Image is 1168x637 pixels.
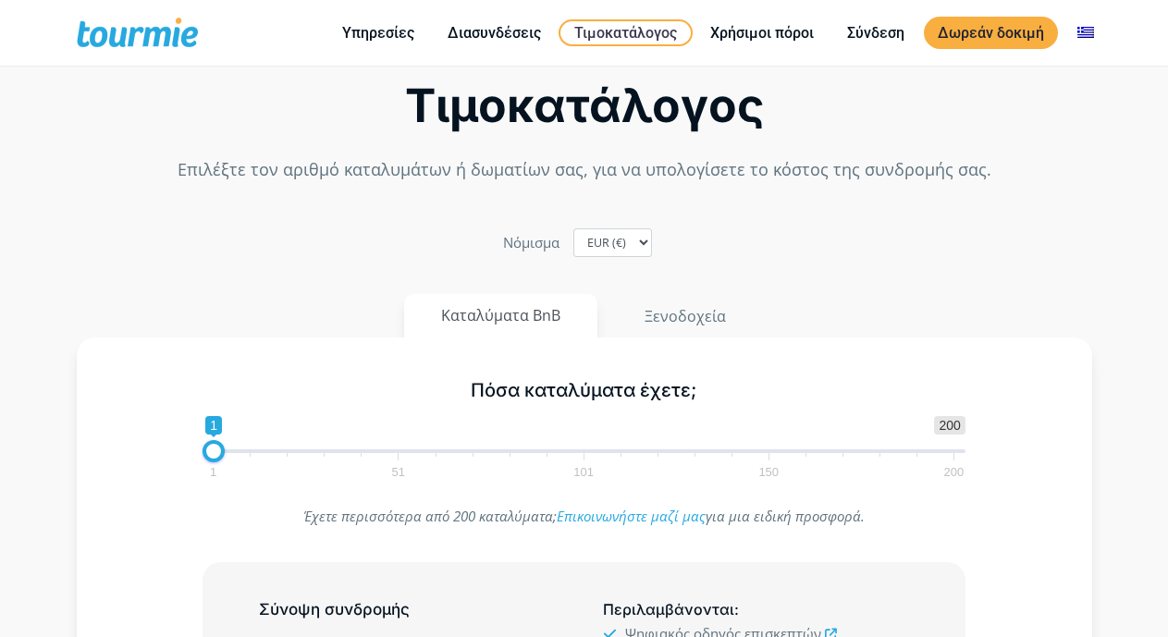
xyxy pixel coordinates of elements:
span: 1 [205,416,222,435]
a: Επικοινωνήστε μαζί μας [557,507,706,525]
label: Nόμισμα [503,230,559,255]
span: 200 [934,416,965,435]
h2: Τιμοκατάλογος [77,84,1092,128]
p: Έχετε περισσότερα από 200 καταλύματα; για μια ειδική προσφορά. [203,504,965,529]
h5: Πόσα καταλύματα έχετε; [203,379,965,402]
button: Ξενοδοχεία [607,294,764,338]
span: Περιλαμβάνονται [603,600,734,619]
span: 200 [941,468,967,476]
a: Αλλαγή σε [1063,21,1108,44]
a: Δωρεάν δοκιμή [924,17,1058,49]
a: Τιμοκατάλογος [559,19,693,46]
a: Χρήσιμοι πόροι [696,21,828,44]
span: 101 [571,468,596,476]
a: Υπηρεσίες [328,21,428,44]
h5: : [603,598,908,621]
a: Διασυνδέσεις [434,21,555,44]
p: Επιλέξτε τον αριθμό καταλυμάτων ή δωματίων σας, για να υπολογίσετε το κόστος της συνδρομής σας. [77,157,1092,182]
h5: Σύνοψη συνδρομής [259,598,564,621]
span: 150 [756,468,781,476]
button: Καταλύματα BnB [404,294,597,337]
span: 1 [207,468,219,476]
a: Σύνδεση [833,21,918,44]
span: 51 [389,468,408,476]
